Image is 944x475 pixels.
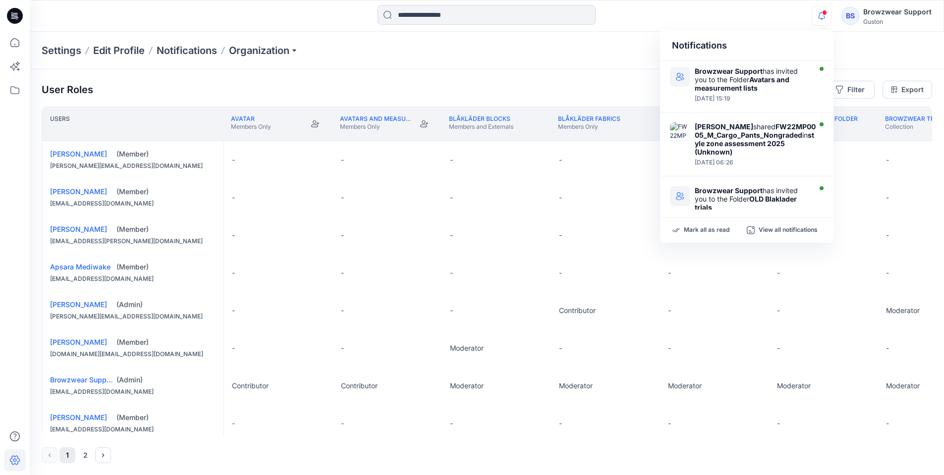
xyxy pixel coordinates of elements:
a: Export [883,81,932,99]
div: Wednesday, September 10, 2025 15:19 [695,95,809,102]
div: (Member) [116,337,216,347]
p: Mark all as read [684,226,729,235]
div: has invited you to the Folder [695,186,809,211]
div: Guston [863,18,932,25]
p: - [886,419,889,428]
div: has invited you to the Folder [695,67,809,92]
a: Avatars and measurement lists [340,115,449,122]
p: - [232,343,235,353]
p: Moderator [450,381,484,391]
p: Moderator [886,306,920,316]
p: Moderator [668,381,702,391]
p: - [232,306,235,316]
div: [EMAIL_ADDRESS][DOMAIN_NAME] [50,274,216,284]
p: - [341,306,344,316]
div: [EMAIL_ADDRESS][DOMAIN_NAME] [50,199,216,209]
a: [PERSON_NAME] [50,187,107,196]
a: [PERSON_NAME] [50,150,107,158]
div: (Admin) [116,375,216,385]
div: (Admin) [116,300,216,310]
p: Contributor [341,381,378,391]
p: - [777,419,780,428]
div: [DOMAIN_NAME][EMAIL_ADDRESS][DOMAIN_NAME] [50,349,216,359]
p: - [886,230,889,240]
p: - [559,268,562,278]
p: Notifications [157,44,217,57]
strong: Browzwear Support [695,67,763,75]
a: [PERSON_NAME] [50,300,107,309]
p: - [341,268,344,278]
p: Users [50,115,70,133]
p: - [559,419,562,428]
strong: [PERSON_NAME] [695,122,753,131]
div: (Member) [116,262,216,272]
div: shared in [695,122,818,156]
div: [PERSON_NAME][EMAIL_ADDRESS][DOMAIN_NAME] [50,312,216,321]
div: Browzwear Support [863,6,932,18]
p: Moderator [886,381,920,391]
p: - [777,268,780,278]
strong: Avatars and measurement lists [695,75,789,92]
p: Moderator [559,381,593,391]
a: Edit Profile [93,44,145,57]
p: - [341,193,344,203]
p: - [559,230,562,240]
p: - [777,306,780,316]
p: - [886,155,889,165]
p: - [232,155,235,165]
p: User Roles [42,84,93,96]
div: [EMAIL_ADDRESS][DOMAIN_NAME] [50,424,216,434]
p: - [668,306,671,316]
a: Avatar [231,115,255,122]
p: - [559,193,562,203]
button: Become Moderator [415,115,433,133]
div: [EMAIL_ADDRESS][DOMAIN_NAME] [50,387,216,397]
p: - [232,230,235,240]
button: 2 [77,447,93,463]
p: - [232,193,235,203]
p: Members Only [558,123,620,131]
p: - [341,343,344,353]
img: OLD Blaklader trials [670,186,690,206]
a: [PERSON_NAME] [50,413,107,422]
p: View all notifications [759,226,818,235]
div: [EMAIL_ADDRESS][PERSON_NAME][DOMAIN_NAME] [50,236,216,246]
p: Moderator [777,381,811,391]
p: - [450,268,453,278]
a: BLÅKLÄDER BLOCKS [449,115,510,122]
p: - [668,343,671,353]
p: - [232,268,235,278]
p: - [559,343,562,353]
p: - [777,343,780,353]
a: BLÅKLÄDER FABRICS [558,115,620,122]
p: Settings [42,44,81,57]
p: - [450,230,453,240]
p: Members Only [340,123,411,131]
div: (Member) [116,149,216,159]
a: [PERSON_NAME] [50,338,107,346]
a: Apsara Mediwake [50,263,111,271]
img: Avatars and measurement lists [670,67,690,87]
p: - [886,193,889,203]
p: - [341,155,344,165]
div: BS [841,7,859,25]
p: - [450,306,453,316]
strong: style zone assessment 2025 (Unknown) [695,131,814,156]
img: FW22MP0005_M_Cargo_Pants_Nongraded [670,122,690,142]
p: - [668,419,671,428]
strong: OLD Blaklader trials [695,195,797,211]
div: (Member) [116,187,216,197]
button: Filter [825,81,875,99]
div: Monday, September 01, 2025 06:26 [695,159,818,166]
p: - [341,419,344,428]
div: (Member) [116,224,216,234]
p: - [341,230,344,240]
div: [PERSON_NAME][EMAIL_ADDRESS][DOMAIN_NAME] [50,161,216,171]
strong: FW22MP0005_M_Cargo_Pants_Nongraded [695,122,816,139]
div: (Member) [116,413,216,422]
strong: Browzwear Support [695,186,763,195]
p: - [559,155,562,165]
p: - [886,268,889,278]
p: - [450,193,453,203]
